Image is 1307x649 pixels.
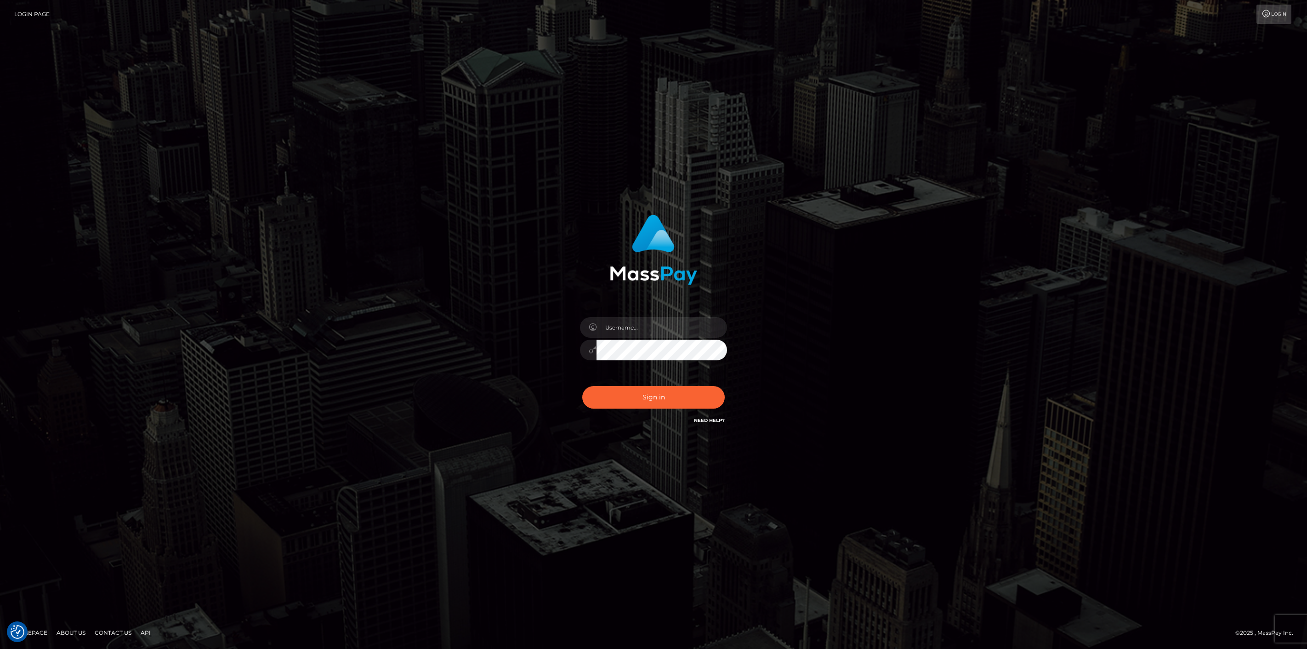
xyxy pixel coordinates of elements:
[694,417,725,423] a: Need Help?
[14,5,50,24] a: Login Page
[10,626,51,640] a: Homepage
[1256,5,1291,24] a: Login
[610,215,697,285] img: MassPay Login
[597,317,727,338] input: Username...
[91,626,135,640] a: Contact Us
[137,626,154,640] a: API
[582,386,725,409] button: Sign in
[53,626,89,640] a: About Us
[11,625,24,639] button: Consent Preferences
[1235,628,1300,638] div: © 2025 , MassPay Inc.
[11,625,24,639] img: Revisit consent button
